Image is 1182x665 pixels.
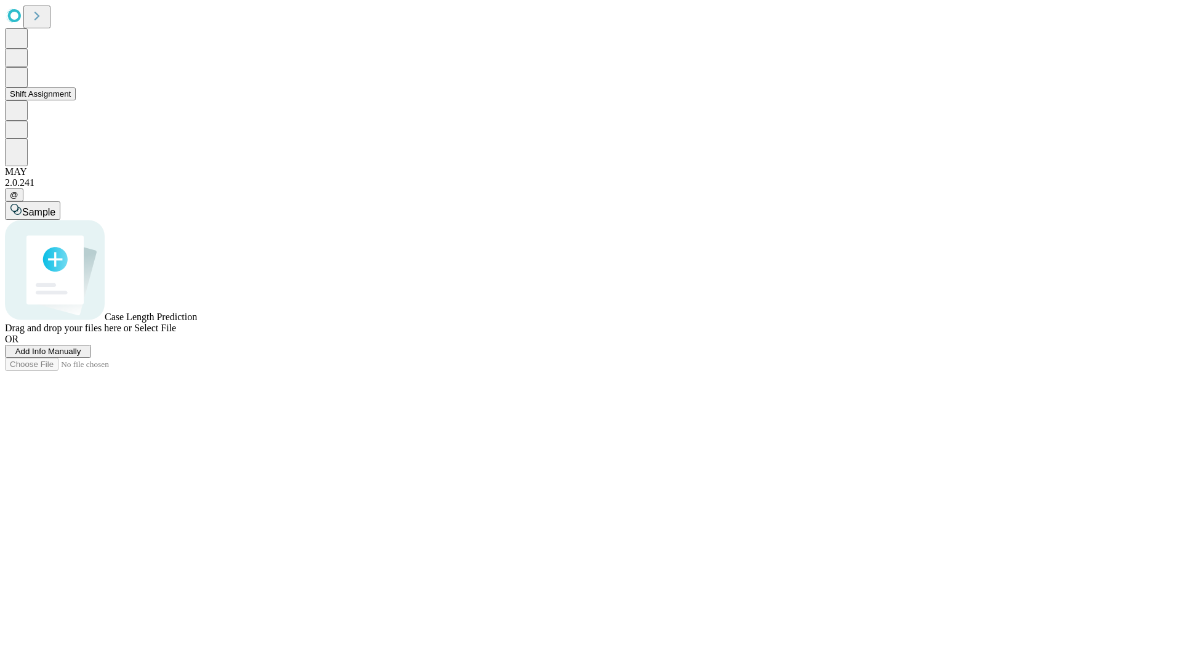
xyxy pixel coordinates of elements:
[10,190,18,199] span: @
[105,312,197,322] span: Case Length Prediction
[134,323,176,333] span: Select File
[5,323,132,333] span: Drag and drop your files here or
[5,87,76,100] button: Shift Assignment
[5,201,60,220] button: Sample
[15,347,81,356] span: Add Info Manually
[5,166,1177,177] div: MAY
[5,177,1177,188] div: 2.0.241
[5,188,23,201] button: @
[5,345,91,358] button: Add Info Manually
[22,207,55,217] span: Sample
[5,334,18,344] span: OR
